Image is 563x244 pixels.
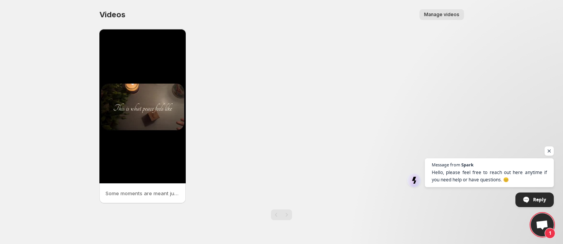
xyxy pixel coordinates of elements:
button: Manage videos [419,9,464,20]
div: Open chat [531,213,554,236]
span: Message from [432,163,460,167]
nav: Pagination [271,209,292,220]
span: Reply [533,193,546,206]
span: Videos [99,10,125,19]
span: Spark [461,163,474,167]
span: Hello, please feel free to reach out here anytime if you need help or have questions. 😊 [432,169,547,183]
span: 1 [545,228,555,239]
p: Some moments are meant just for you Lighting a candle taking a breath and letting words of positi... [106,189,180,197]
span: Manage videos [424,12,459,18]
